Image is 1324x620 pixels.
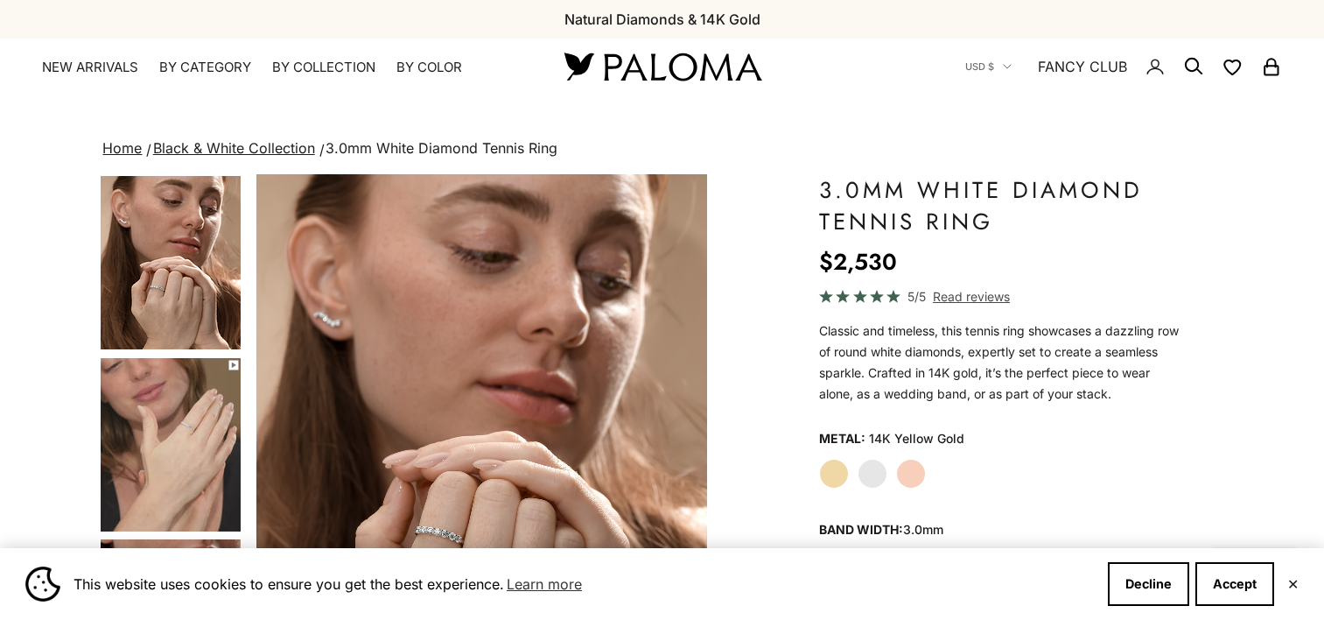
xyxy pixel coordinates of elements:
span: This website uses cookies to ensure you get the best experience. [74,571,1094,597]
a: NEW ARRIVALS [42,59,138,76]
nav: breadcrumbs [99,137,1224,161]
button: Go to item 5 [99,356,242,533]
variant-option-value: 3.0mm [903,522,943,537]
span: 5/5 [907,286,926,306]
nav: Primary navigation [42,59,522,76]
a: Home [102,139,142,157]
a: Learn more [504,571,585,597]
button: USD $ [965,59,1012,74]
summary: By Category [159,59,251,76]
button: Decline [1108,562,1189,606]
variant-option-value: 14K Yellow Gold [869,426,964,452]
img: #YellowGold #WhiteGold #RoseGold [101,176,241,349]
button: Accept [1195,562,1274,606]
a: Black & White Collection [153,139,315,157]
button: Go to item 4 [99,174,242,351]
span: Read reviews [933,286,1010,306]
p: Natural Diamonds & 14K Gold [564,8,760,31]
a: 5/5 Read reviews [819,286,1180,306]
a: FANCY CLUB [1038,55,1127,78]
p: Classic and timeless, this tennis ring showcases a dazzling row of round white diamonds, expertly... [819,321,1180,405]
span: USD $ [965,59,994,74]
button: Close [1287,579,1299,589]
sale-price: $2,530 [819,244,897,279]
img: Cookie banner [25,567,60,602]
summary: By Color [396,59,462,76]
h1: 3.0mm White Diamond Tennis Ring [819,174,1180,237]
summary: By Collection [272,59,375,76]
legend: Metal: [819,426,865,452]
nav: Secondary navigation [965,39,1282,95]
span: 3.0mm White Diamond Tennis Ring [326,139,557,157]
img: #YellowGold #WhiteGold #RoseGold [101,358,241,532]
legend: Band Width: [819,517,943,543]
